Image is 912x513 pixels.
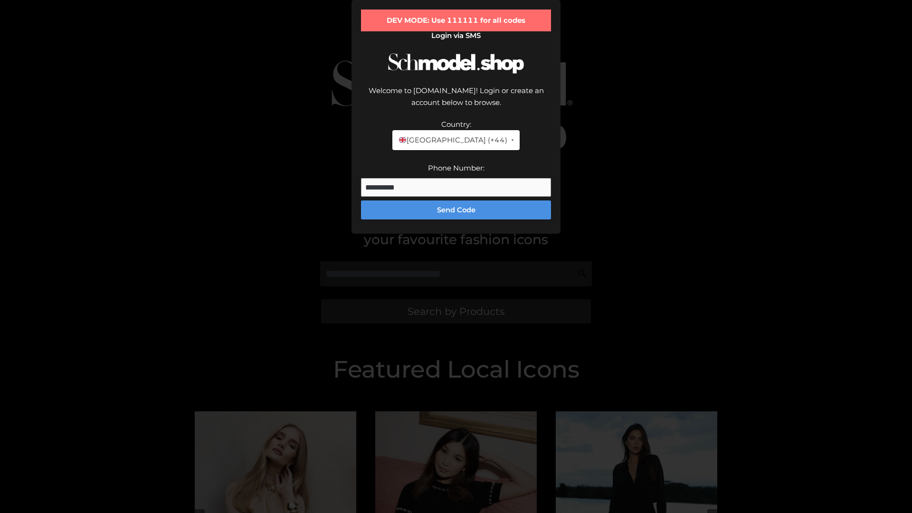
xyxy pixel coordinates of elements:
span: [GEOGRAPHIC_DATA] (+44) [398,134,507,146]
label: Phone Number: [428,163,484,172]
button: Send Code [361,200,551,219]
img: 🇬🇧 [399,136,406,143]
div: DEV MODE: Use 111111 for all codes [361,9,551,31]
h2: Login via SMS [361,31,551,40]
div: Welcome to [DOMAIN_NAME]! Login or create an account below to browse. [361,85,551,118]
label: Country: [441,120,471,129]
img: Schmodel Logo [385,45,527,82]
